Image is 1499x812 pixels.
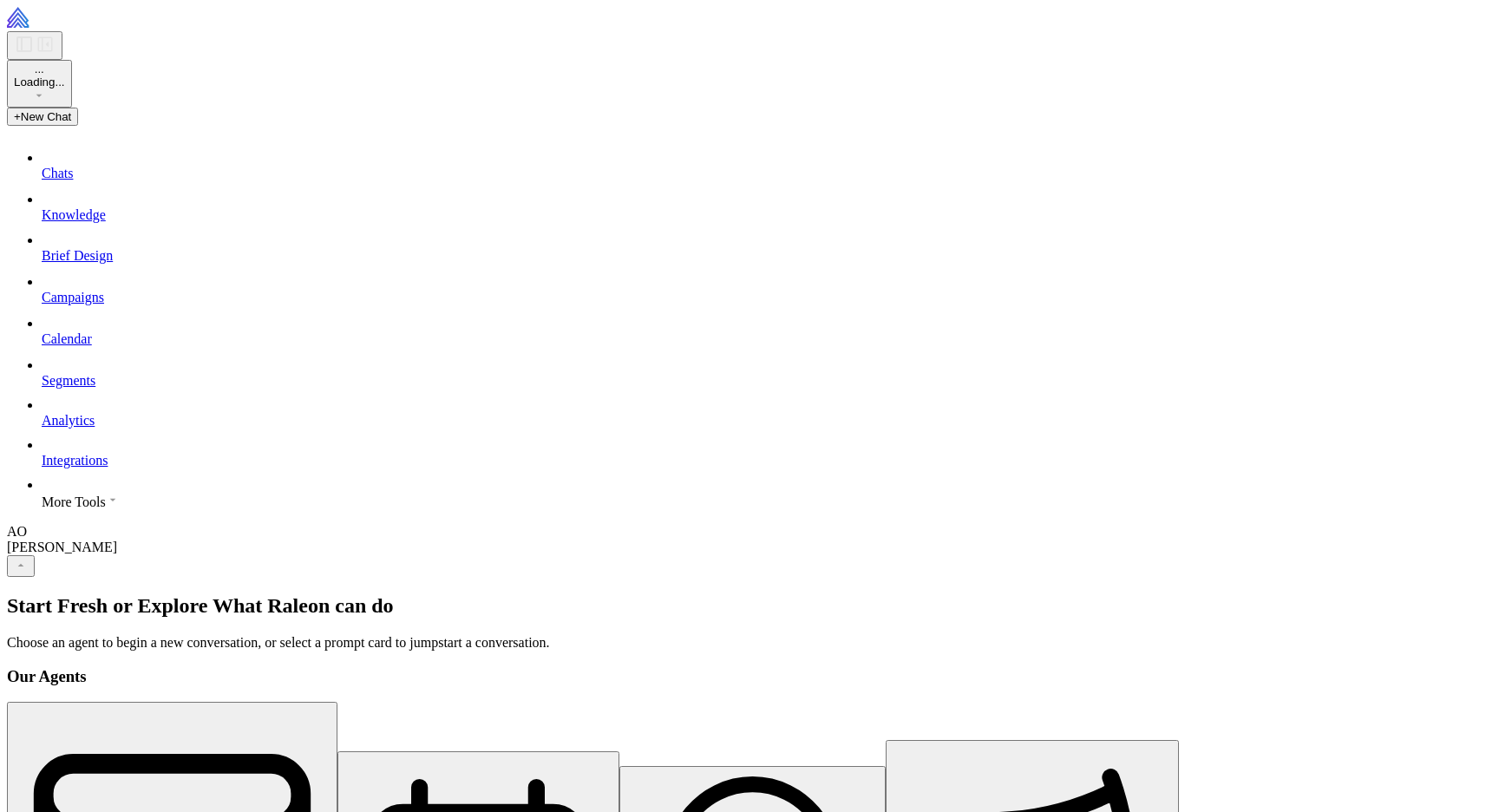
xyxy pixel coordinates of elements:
[14,62,65,75] div: ...
[7,540,117,554] span: [PERSON_NAME]
[7,7,134,28] img: Raleon Logo
[42,166,73,180] span: Chats
[42,248,113,263] span: Brief Design
[42,207,106,222] span: Knowledge
[42,373,95,388] span: Segments
[14,110,21,123] span: +
[42,290,104,304] span: Campaigns
[14,75,65,88] span: Loading...
[42,494,106,509] span: More Tools
[7,60,72,108] button: ...Loading...
[7,16,134,30] a: Raleon Logo
[21,110,72,123] span: New Chat
[42,413,95,428] span: Analytics
[42,331,92,346] span: Calendar
[7,108,78,126] button: +New Chat
[42,453,108,468] span: Integrations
